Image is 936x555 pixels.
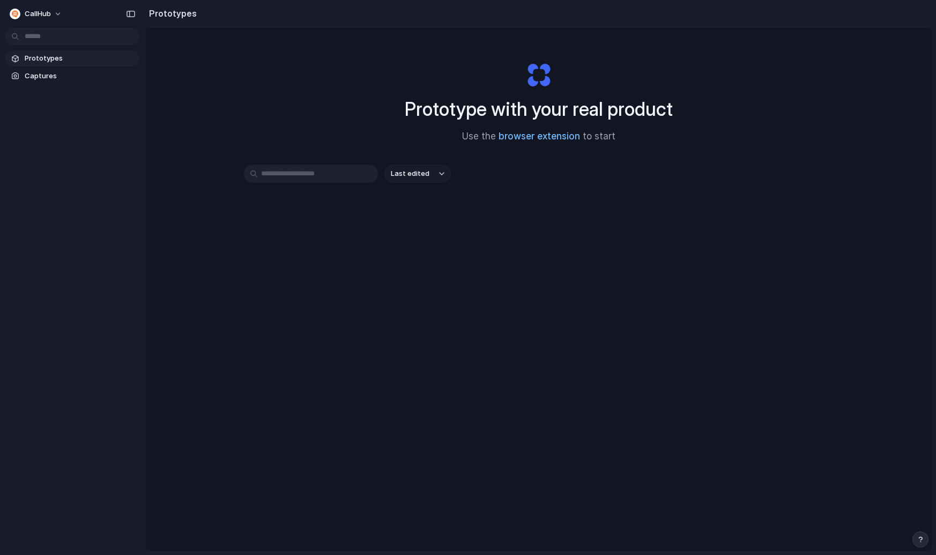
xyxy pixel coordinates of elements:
[145,7,197,20] h2: Prototypes
[25,71,135,82] span: Captures
[5,5,68,23] button: CallHub
[5,50,139,66] a: Prototypes
[5,68,139,84] a: Captures
[384,165,451,183] button: Last edited
[462,130,615,144] span: Use the to start
[391,168,429,179] span: Last edited
[25,9,51,19] span: CallHub
[405,95,673,123] h1: Prototype with your real product
[499,131,580,142] a: browser extension
[25,53,135,64] span: Prototypes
